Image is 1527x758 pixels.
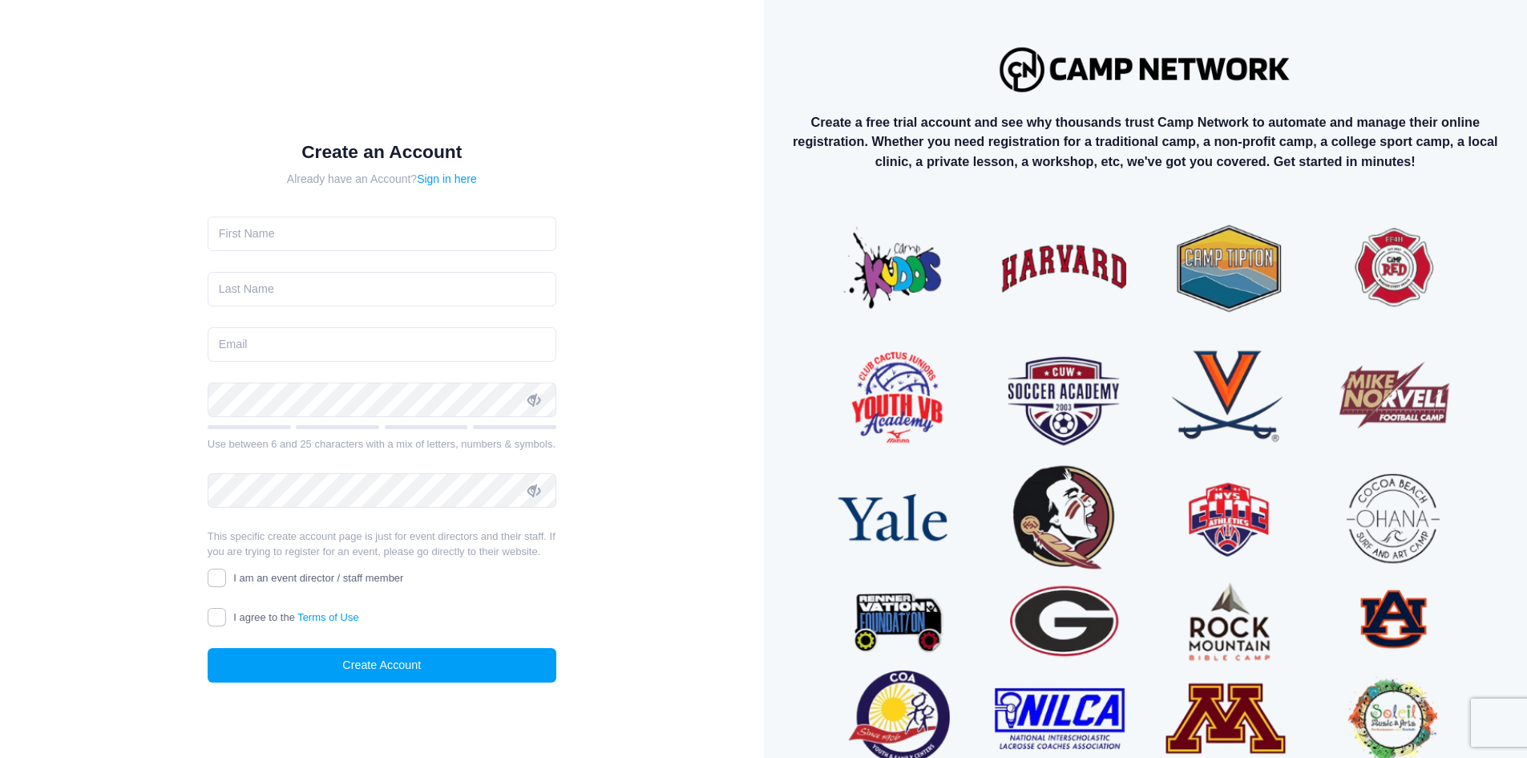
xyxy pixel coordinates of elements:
[777,112,1514,171] p: Create a free trial account and see why thousands trust Camp Network to automate and manage their...
[208,436,556,452] div: Use between 6 and 25 characters with a mix of letters, numbers & symbols.
[208,171,556,188] div: Already have an Account?
[208,569,226,587] input: I am an event director / staff member
[208,327,556,362] input: Email
[208,217,556,251] input: First Name
[208,648,556,683] button: Create Account
[233,611,358,623] span: I agree to the
[297,611,359,623] a: Terms of Use
[417,172,477,185] a: Sign in here
[208,529,556,560] p: This specific create account page is just for event directors and their staff. If you are trying ...
[208,141,556,163] h1: Create an Account
[992,39,1299,99] img: Logo
[208,608,226,626] input: I agree to theTerms of Use
[233,572,403,584] span: I am an event director / staff member
[208,272,556,306] input: Last Name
